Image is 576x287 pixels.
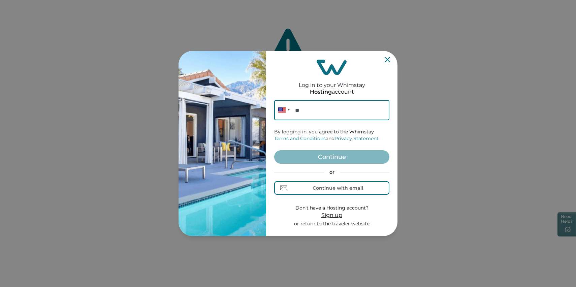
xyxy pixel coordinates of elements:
[310,89,332,95] p: Hosting
[321,212,342,218] span: Sign up
[274,181,389,195] button: Continue with email
[300,221,370,227] a: return to the traveler website
[294,205,370,212] p: Don’t have a Hosting account?
[274,129,389,142] p: By logging in, you agree to the Whimstay and
[274,150,389,164] button: Continue
[317,60,347,75] img: login-logo
[385,57,390,62] button: Close
[274,100,292,120] div: United States: + 1
[310,89,354,95] p: account
[334,135,380,141] a: Privacy Statement.
[299,75,365,88] h2: Log in to your Whimstay
[179,51,266,236] img: auth-banner
[294,221,370,227] p: or
[274,169,389,176] p: or
[274,135,326,141] a: Terms and Conditions
[313,185,363,191] div: Continue with email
